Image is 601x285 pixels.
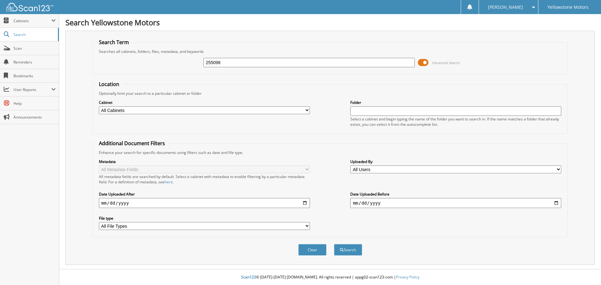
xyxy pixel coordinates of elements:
div: © [DATE]-[DATE] [DOMAIN_NAME]. All rights reserved | appg02-scan123-com | [59,270,601,285]
label: Uploaded By [350,159,561,164]
span: Yellowstone Motors [547,5,588,9]
span: User Reports [13,87,51,92]
a: Privacy Policy [396,274,419,280]
div: All metadata fields are searched by default. Select a cabinet with metadata to enable filtering b... [99,174,310,185]
div: Optionally limit your search to a particular cabinet or folder [96,91,565,96]
span: Help [13,101,56,106]
button: Search [334,244,362,256]
label: Folder [350,100,561,105]
label: Date Uploaded After [99,191,310,197]
input: start [99,198,310,208]
div: Searches all cabinets, folders, files, metadata, and keywords [96,49,565,54]
iframe: Chat Widget [570,255,601,285]
span: Reminders [13,59,56,65]
span: Bookmarks [13,73,56,79]
span: Scan [13,46,56,51]
label: Cabinet [99,100,310,105]
input: end [350,198,561,208]
legend: Search Term [96,39,132,46]
span: Search [13,32,55,37]
label: Metadata [99,159,310,164]
legend: Additional Document Filters [96,140,168,147]
button: Clear [298,244,326,256]
span: [PERSON_NAME] [488,5,523,9]
div: Select a cabinet and begin typing the name of the folder you want to search in. If the name match... [350,116,561,127]
label: File type [99,216,310,221]
a: here [165,179,173,185]
div: Enhance your search for specific documents using filters such as date and file type. [96,150,565,155]
span: Announcements [13,115,56,120]
img: scan123-logo-white.svg [6,3,53,11]
span: Cabinets [13,18,51,23]
span: Advanced Search [432,60,460,65]
span: Scan123 [241,274,256,280]
h1: Search Yellowstone Motors [65,17,595,28]
label: Date Uploaded Before [350,191,561,197]
legend: Location [96,81,122,88]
